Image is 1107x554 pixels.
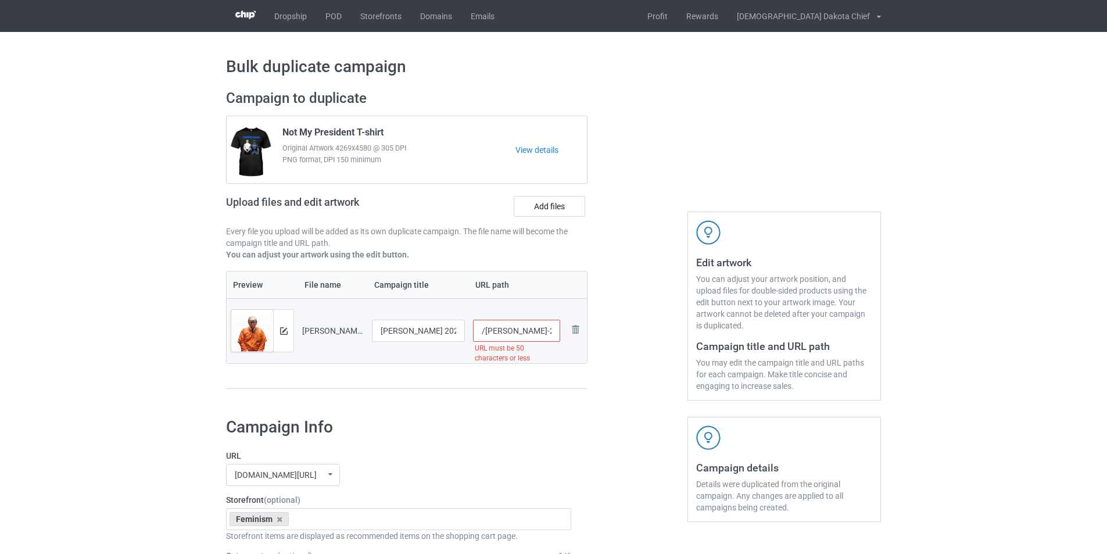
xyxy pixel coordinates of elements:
[282,127,384,142] span: Not My President T-shirt
[696,220,721,245] img: svg+xml;base64,PD94bWwgdmVyc2lvbj0iMS4wIiBlbmNvZGluZz0iVVRGLTgiPz4KPHN2ZyB3aWR0aD0iNDJweCIgaGVpZ2...
[226,196,443,217] h2: Upload files and edit artwork
[226,494,571,506] label: Storefront
[473,342,561,365] div: URL must be 50 characters or less
[235,10,256,19] img: 3d383065fc803cdd16c62507c020ddf8.png
[282,154,515,166] span: PNG format, DPI 150 minimum
[226,226,587,249] p: Every file you upload will be added as its own duplicate campaign. The file name will become the ...
[231,310,273,360] img: original.png
[696,273,872,331] div: You can adjust your artwork position, and upload files for double-sided products using the edit b...
[696,426,721,450] img: svg+xml;base64,PD94bWwgdmVyc2lvbj0iMS4wIiBlbmNvZGluZz0iVVRGLTgiPz4KPHN2ZyB3aWR0aD0iNDJweCIgaGVpZ2...
[298,271,368,298] th: File name
[226,450,571,462] label: URL
[515,144,587,156] a: View details
[302,325,364,337] div: [PERSON_NAME] 2025 in Prison T-Shirt Political Prisoner Raglan Baseball Tee.png
[280,327,288,335] img: svg+xml;base64,PD94bWwgdmVyc2lvbj0iMS4wIiBlbmNvZGluZz0iVVRGLTgiPz4KPHN2ZyB3aWR0aD0iMTRweCIgaGVpZ2...
[226,90,587,108] h2: Campaign to duplicate
[230,512,289,526] div: Feminism
[282,142,515,154] span: Original Artwork 4269x4580 @ 305 DPI
[226,250,409,259] b: You can adjust your artwork using the edit button.
[728,2,870,31] div: [DEMOGRAPHIC_DATA] Dakota Chief
[469,271,565,298] th: URL path
[696,256,872,269] h3: Edit artwork
[368,271,469,298] th: Campaign title
[235,471,317,479] div: [DOMAIN_NAME][URL]
[226,417,571,438] h1: Campaign Info
[696,339,872,353] h3: Campaign title and URL path
[696,357,872,392] div: You may edit the campaign title and URL paths for each campaign. Make title concise and engaging ...
[568,323,582,337] img: svg+xml;base64,PD94bWwgdmVyc2lvbj0iMS4wIiBlbmNvZGluZz0iVVRGLTgiPz4KPHN2ZyB3aWR0aD0iMjhweCIgaGVpZ2...
[226,56,881,77] h1: Bulk duplicate campaign
[696,478,872,513] div: Details were duplicated from the original campaign. Any changes are applied to all campaigns bein...
[226,530,571,542] div: Storefront items are displayed as recommended items on the shopping cart page.
[696,461,872,474] h3: Campaign details
[514,196,585,217] label: Add files
[264,495,300,505] span: (optional)
[227,271,298,298] th: Preview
